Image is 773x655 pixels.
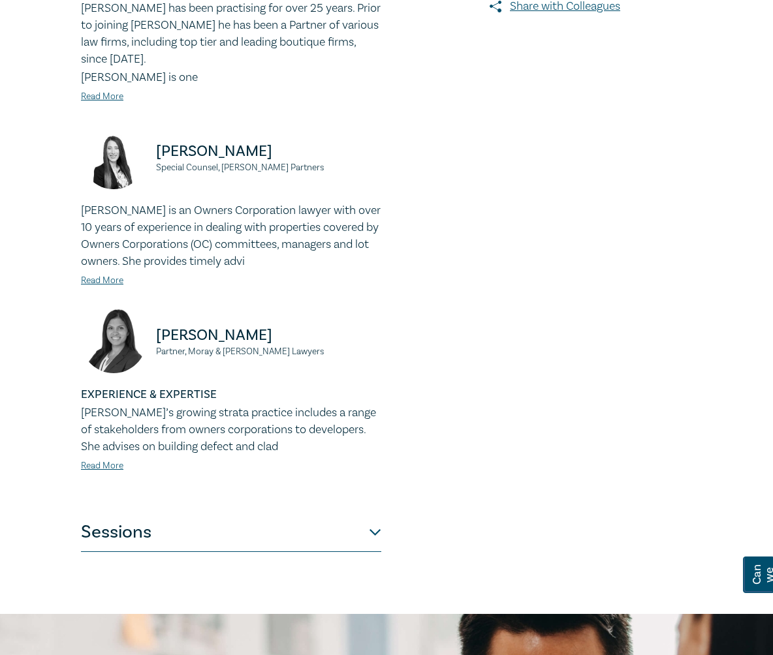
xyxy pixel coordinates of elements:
[81,387,217,402] strong: EXPERIENCE & EXPERTISE
[81,69,381,86] p: [PERSON_NAME] is one
[81,460,123,472] a: Read More
[81,275,123,286] a: Read More
[156,163,381,172] small: Special Counsel, [PERSON_NAME] Partners
[81,124,146,189] img: https://s3.ap-southeast-2.amazonaws.com/leo-cussen-store-production-content/Contacts/Deborah%20An...
[81,91,123,102] a: Read More
[156,325,381,346] p: [PERSON_NAME]
[81,308,146,373] img: https://s3.ap-southeast-2.amazonaws.com/leo-cussen-store-production-content/Contacts/Fabienne%20L...
[81,404,381,455] p: [PERSON_NAME]’s growing strata practice includes a range of stakeholders from owners corporations...
[81,513,381,552] button: Sessions
[156,347,381,356] small: Partner, Moray & [PERSON_NAME] Lawyers
[81,202,381,270] p: [PERSON_NAME] is an Owners Corporation lawyer with over 10 years of experience in dealing with pr...
[156,141,381,162] p: [PERSON_NAME]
